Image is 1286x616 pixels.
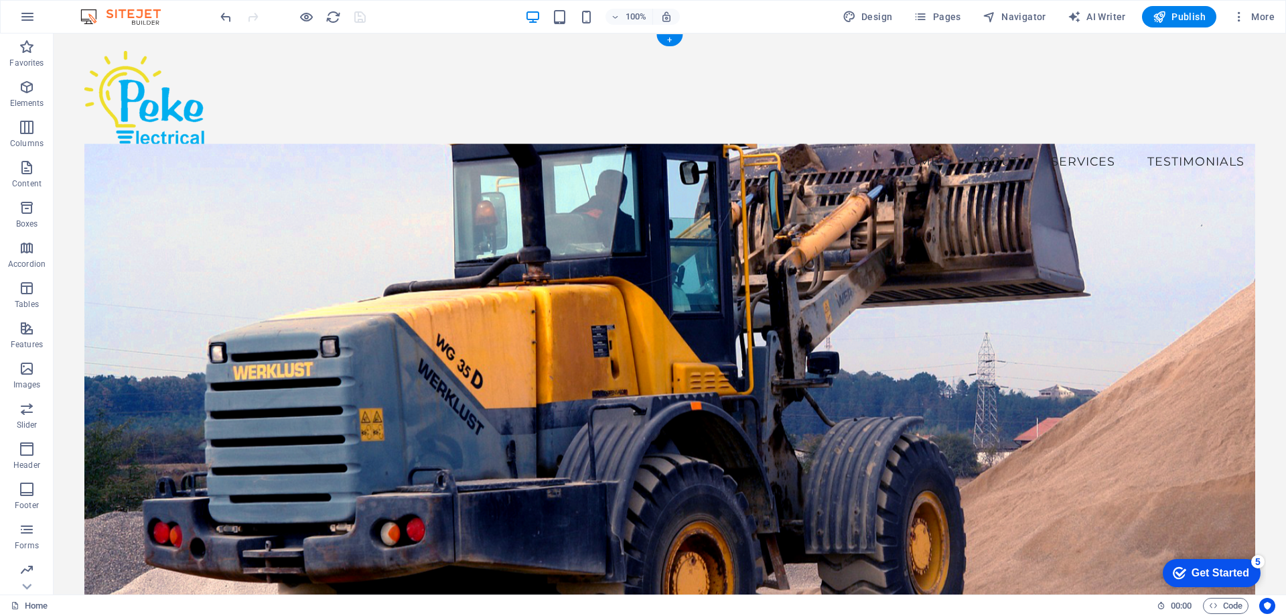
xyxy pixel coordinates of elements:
[13,460,40,471] p: Header
[656,34,683,46] div: +
[1259,598,1275,614] button: Usercentrics
[15,299,39,310] p: Tables
[325,9,341,25] button: reload
[1153,10,1206,23] span: Publish
[837,6,898,27] div: Design (Ctrl+Alt+Y)
[977,6,1052,27] button: Navigator
[10,98,44,109] p: Elements
[1227,6,1280,27] button: More
[10,138,44,149] p: Columns
[16,219,38,229] p: Boxes
[626,9,647,25] h6: 100%
[12,178,42,189] p: Content
[99,3,113,16] div: 5
[298,9,314,25] button: Click here to leave preview mode and continue editing
[1209,598,1242,614] span: Code
[218,9,234,25] i: Undo: Change slogan (Ctrl+Z)
[1142,6,1216,27] button: Publish
[15,540,39,551] p: Forms
[11,7,109,35] div: Get Started 5 items remaining, 0% complete
[983,10,1046,23] span: Navigator
[40,15,97,27] div: Get Started
[9,58,44,68] p: Favorites
[77,9,177,25] img: Editor Logo
[605,9,653,25] button: 100%
[837,6,898,27] button: Design
[1180,601,1182,611] span: :
[11,339,43,350] p: Features
[17,420,38,430] p: Slider
[13,379,41,390] p: Images
[1203,598,1248,614] button: Code
[908,6,966,27] button: Pages
[326,9,341,25] i: Reload page
[8,259,46,269] p: Accordion
[1157,598,1192,614] h6: Session time
[11,598,48,614] a: Click to cancel selection. Double-click to open Pages
[914,10,960,23] span: Pages
[1232,10,1275,23] span: More
[1062,6,1131,27] button: AI Writer
[1068,10,1126,23] span: AI Writer
[843,10,893,23] span: Design
[15,500,39,511] p: Footer
[1171,598,1192,614] span: 00 00
[218,9,234,25] button: undo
